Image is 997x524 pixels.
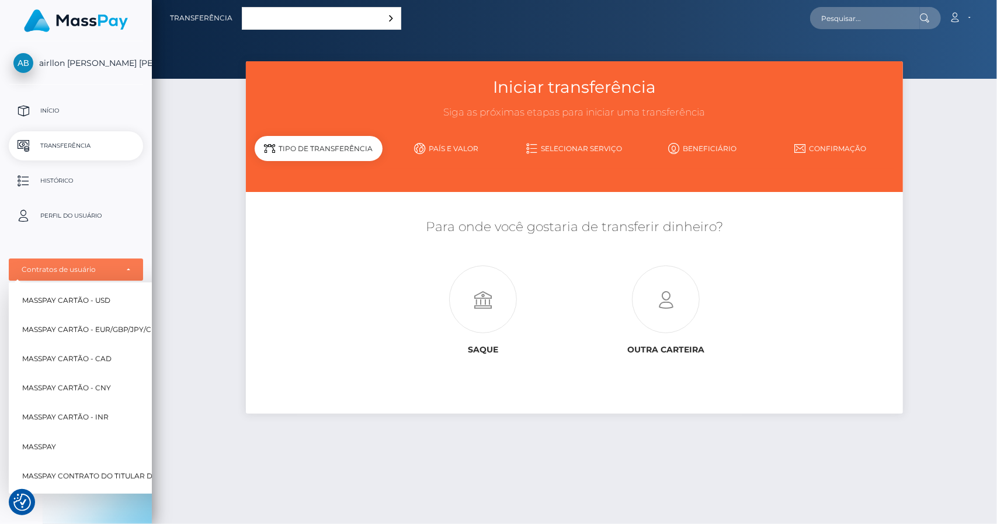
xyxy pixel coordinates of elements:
a: Histórico [9,166,143,195]
div: Tipo de transferência [255,136,383,161]
span: airllon [PERSON_NAME] [PERSON_NAME] [9,58,143,68]
p: Transferência [13,137,138,155]
aside: Language selected: Português (Brasil) [242,7,401,30]
img: Revisit consent button [13,494,31,511]
a: Transferência [9,131,143,160]
span: MassPay Contrato do titular do cartão pré-pago [22,469,232,484]
a: Confirmação [766,138,894,159]
input: Pesquisar... [810,7,920,29]
a: Transferência [170,6,232,30]
p: Início [13,102,138,120]
p: Histórico [13,172,138,190]
div: Contratos de usuário [22,265,117,274]
a: Selecionar serviço [510,138,638,159]
span: MassPay Cartão - EUR/GBP/JPY/CHF/AUD [22,322,180,337]
a: Início [9,96,143,125]
p: Perfil do usuário [13,207,138,225]
h6: Saque [401,345,566,355]
a: Perfil do usuário [9,201,143,230]
h3: Siga as próximas etapas para iniciar uma transferência [255,106,895,120]
span: MassPay Cartão - CAD [22,351,112,366]
div: Language [242,7,401,30]
button: Contratos de usuário [9,258,143,281]
span: MassPay Cartão - CNY [22,381,111,396]
button: Consent Preferences [13,494,31,511]
img: MassPay [24,9,128,32]
h3: Iniciar transferência [255,76,895,99]
span: MassPay Cartão - USD [22,293,110,308]
a: Português ([GEOGRAPHIC_DATA]) [242,8,401,29]
a: Tipo de transferência [255,138,383,169]
a: País e valor [383,138,510,159]
span: MassPay Cartão - INR [22,410,109,425]
a: Beneficiário [638,138,766,159]
h5: Para onde você gostaria de transferir dinheiro? [255,218,895,236]
span: MassPay [22,439,56,455]
h6: Outra carteira [583,345,748,355]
